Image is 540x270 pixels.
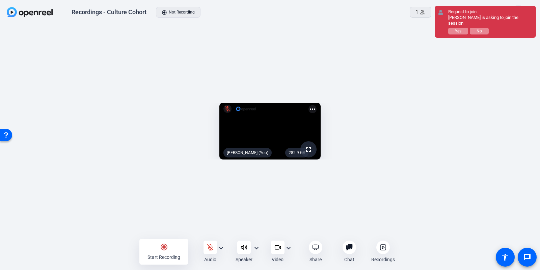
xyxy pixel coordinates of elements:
[285,244,293,252] mat-icon: expand_more
[304,145,313,153] mat-icon: fullscreen
[7,7,53,17] img: OpenReel logo
[415,8,418,16] span: 1
[455,29,461,33] span: Yes
[501,253,509,261] mat-icon: accessibility
[448,15,533,26] div: [PERSON_NAME] is asking to join the session
[344,256,354,263] div: Chat
[272,256,283,263] div: Video
[309,256,322,263] div: Share
[72,8,146,16] div: Recordings - Culture Cohort
[223,148,272,157] div: [PERSON_NAME] (You)
[371,256,395,263] div: Recordings
[523,253,531,261] mat-icon: message
[223,105,232,113] mat-icon: mic_off
[448,9,533,15] div: Request to join
[204,256,216,263] div: Audio
[236,105,256,112] img: logo
[470,28,489,34] button: No
[308,105,317,113] mat-icon: more_horiz
[217,244,225,252] mat-icon: expand_more
[477,29,482,33] span: No
[410,7,431,18] button: 1
[236,256,252,263] div: Speaker
[512,5,525,20] div: LW
[147,254,180,261] div: Start Recording
[448,28,468,34] button: Yes
[285,148,308,157] div: 282.9 GB
[160,243,168,251] mat-icon: radio_button_checked
[252,244,261,252] mat-icon: expand_more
